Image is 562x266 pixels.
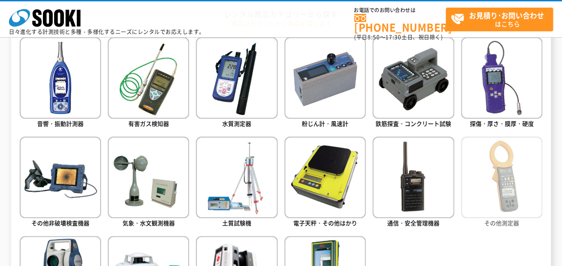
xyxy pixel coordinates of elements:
img: 通信・安全管理機器 [372,137,454,218]
img: 探傷・厚さ・膜厚・硬度 [461,37,542,119]
a: 気象・水文観測機器 [108,137,189,229]
a: 探傷・厚さ・膜厚・硬度 [461,37,542,130]
span: 鉄筋探査・コンクリート試験 [376,119,451,128]
span: お電話でのお問い合わせは [354,8,446,13]
a: お見積り･お問い合わせはこちら [446,8,553,31]
a: 粉じん計・風速計 [284,37,366,130]
span: 探傷・厚さ・膜厚・硬度 [470,119,534,128]
img: 粉じん計・風速計 [284,37,366,119]
img: その他非破壊検査機器 [20,137,101,218]
p: 日々進化する計測技術と多種・多様化するニーズにレンタルでお応えします。 [9,29,205,34]
span: 水質測定器 [222,119,251,128]
a: [PHONE_NUMBER] [354,14,446,32]
img: 鉄筋探査・コンクリート試験 [372,37,454,119]
span: 粉じん計・風速計 [302,119,348,128]
img: 土質試験機 [196,137,277,218]
a: 鉄筋探査・コンクリート試験 [372,37,454,130]
span: 音響・振動計測器 [37,119,84,128]
img: その他測定器 [461,137,542,218]
img: 電子天秤・その他はかり [284,137,366,218]
a: 音響・振動計測器 [20,37,101,130]
span: はこちら [451,8,553,30]
img: 有害ガス検知器 [108,37,189,119]
img: 気象・水文観測機器 [108,137,189,218]
span: 8:50 [368,33,380,41]
span: 通信・安全管理機器 [387,219,439,227]
a: その他非破壊検査機器 [20,137,101,229]
img: 音響・振動計測器 [20,37,101,119]
a: 水質測定器 [196,37,277,130]
a: 電子天秤・その他はかり [284,137,366,229]
a: 通信・安全管理機器 [372,137,454,229]
span: その他測定器 [484,219,519,227]
a: 土質試験機 [196,137,277,229]
span: (平日 ～ 土日、祝日除く) [354,33,443,41]
span: 気象・水文観測機器 [123,219,175,227]
span: 土質試験機 [222,219,251,227]
a: 有害ガス検知器 [108,37,189,130]
img: 水質測定器 [196,37,277,119]
span: その他非破壊検査機器 [31,219,89,227]
strong: お見積り･お問い合わせ [469,10,544,21]
span: 17:30 [385,33,401,41]
span: 有害ガス検知器 [128,119,169,128]
a: その他測定器 [461,137,542,229]
span: 電子天秤・その他はかり [293,219,357,227]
